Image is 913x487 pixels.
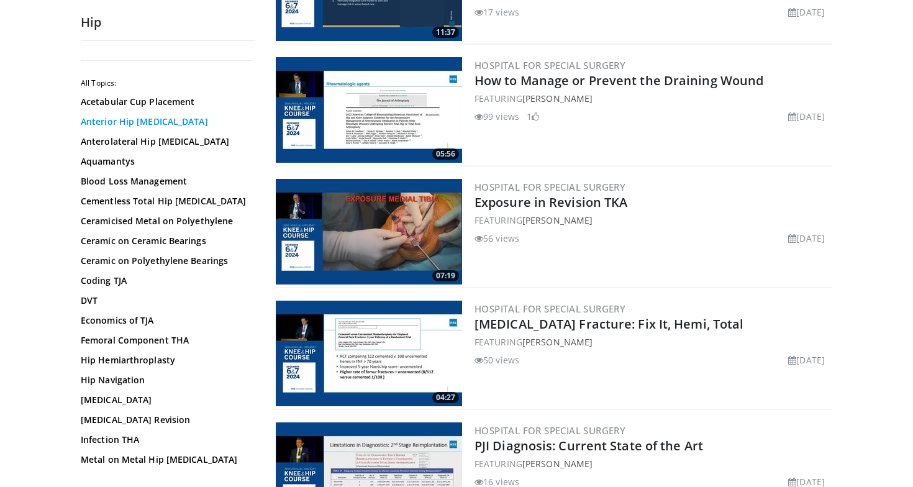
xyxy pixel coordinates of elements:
a: Aquamantys [81,155,248,168]
a: How to Manage or Prevent the Draining Wound [475,72,763,89]
a: Obese THA [81,473,248,486]
h2: All Topics: [81,78,252,88]
li: [DATE] [788,353,825,366]
a: DVT [81,294,248,307]
a: Hospital for Special Surgery [475,181,625,193]
img: 8155583d-493a-488f-a006-95389e9872cc.300x170_q85_crop-smart_upscale.jpg [276,179,462,284]
a: Hospital for Special Surgery [475,424,625,437]
a: Ceramic on Polyethylene Bearings [81,255,248,267]
a: Acetabular Cup Placement [81,96,248,108]
a: 05:56 [276,57,462,163]
a: [MEDICAL_DATA] Revision [81,414,248,426]
img: 2cdddc7c-1860-4ce9-baa2-963cd5f509ba.300x170_q85_crop-smart_upscale.jpg [276,57,462,163]
a: PJI Diagnosis: Current State of the Art [475,437,703,454]
a: [PERSON_NAME] [522,336,593,348]
a: Economics of TJA [81,314,248,327]
a: [PERSON_NAME] [522,93,593,104]
a: Metal on Metal Hip [MEDICAL_DATA] [81,453,248,466]
span: 04:27 [432,392,459,403]
a: Infection THA [81,434,248,446]
a: Ceramicised Metal on Polyethylene [81,215,248,227]
a: 07:19 [276,179,462,284]
a: Blood Loss Management [81,175,248,188]
a: Femoral Component THA [81,334,248,347]
a: Ceramic on Ceramic Bearings [81,235,248,247]
a: Anterolateral Hip [MEDICAL_DATA] [81,135,248,148]
a: [PERSON_NAME] [522,214,593,226]
div: FEATURING [475,457,830,470]
div: FEATURING [475,92,830,105]
a: [MEDICAL_DATA] Fracture: Fix It, Hemi, Total [475,316,743,332]
a: Hip Hemiarthroplasty [81,354,248,366]
span: 05:56 [432,148,459,160]
a: [MEDICAL_DATA] [81,394,248,406]
li: 1 [527,110,539,123]
a: Hospital for Special Surgery [475,59,625,71]
a: Anterior Hip [MEDICAL_DATA] [81,116,248,128]
a: Exposure in Revision TKA [475,194,627,211]
a: Hip Navigation [81,374,248,386]
a: Hospital for Special Surgery [475,303,625,315]
li: 17 views [475,6,519,19]
a: [PERSON_NAME] [522,458,593,470]
div: FEATURING [475,214,830,227]
li: 50 views [475,353,519,366]
a: Cementless Total Hip [MEDICAL_DATA] [81,195,248,207]
img: 32bbe74c-442b-4884-afdf-e183b093d538.300x170_q85_crop-smart_upscale.jpg [276,301,462,406]
h2: Hip [81,14,255,30]
a: 04:27 [276,301,462,406]
li: [DATE] [788,110,825,123]
div: FEATURING [475,335,830,348]
li: [DATE] [788,6,825,19]
li: 99 views [475,110,519,123]
li: [DATE] [788,232,825,245]
span: 11:37 [432,27,459,38]
li: 56 views [475,232,519,245]
a: Coding TJA [81,275,248,287]
span: 07:19 [432,270,459,281]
